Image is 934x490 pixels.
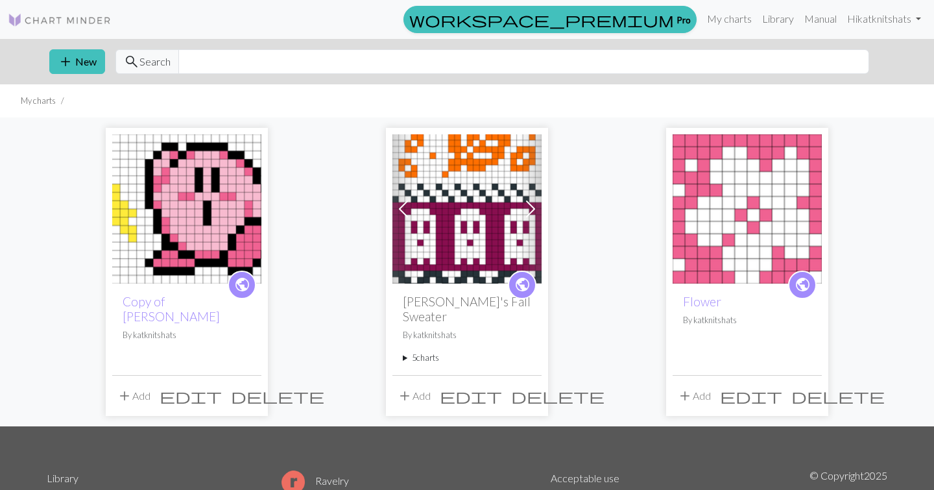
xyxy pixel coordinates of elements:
[160,387,222,405] span: edit
[508,271,536,299] a: public
[514,275,531,295] span: public
[112,201,261,214] a: Kirby Blanket
[720,387,782,405] span: edit
[715,384,787,408] button: Edit
[403,6,697,33] a: Pro
[231,387,324,405] span: delete
[788,271,817,299] a: public
[234,272,250,298] i: public
[409,10,674,29] span: workspace_premium
[683,294,721,309] a: Flower
[281,474,349,487] a: Ravelry
[112,384,155,408] button: Add
[720,388,782,404] i: Edit
[124,53,139,71] span: search
[683,314,811,326] p: By katknitshats
[507,384,609,408] button: Delete
[392,201,542,214] a: Kat's Fall Sweater v1
[673,134,822,284] img: Flower
[234,275,250,295] span: public
[440,388,502,404] i: Edit
[228,271,256,299] a: public
[21,95,56,107] li: My charts
[47,472,78,484] a: Library
[514,272,531,298] i: public
[226,384,329,408] button: Delete
[511,387,605,405] span: delete
[673,201,822,214] a: Flower
[440,387,502,405] span: edit
[58,53,73,71] span: add
[787,384,889,408] button: Delete
[403,352,531,364] summary: 5charts
[795,272,811,298] i: public
[702,6,757,32] a: My charts
[139,54,171,69] span: Search
[392,384,435,408] button: Add
[673,384,715,408] button: Add
[403,294,531,324] h2: [PERSON_NAME]'s Fall Sweater
[155,384,226,408] button: Edit
[160,388,222,404] i: Edit
[403,329,531,341] p: By katknitshats
[397,387,413,405] span: add
[123,329,251,341] p: By katknitshats
[8,12,112,28] img: Logo
[677,387,693,405] span: add
[123,294,220,324] a: Copy of [PERSON_NAME]
[795,275,811,295] span: public
[435,384,507,408] button: Edit
[791,387,885,405] span: delete
[392,134,542,284] img: Kat's Fall Sweater v1
[799,6,842,32] a: Manual
[49,49,105,74] button: New
[551,472,619,484] a: Acceptable use
[757,6,799,32] a: Library
[112,134,261,284] img: Kirby Blanket
[117,387,132,405] span: add
[842,6,926,32] a: Hikatknitshats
